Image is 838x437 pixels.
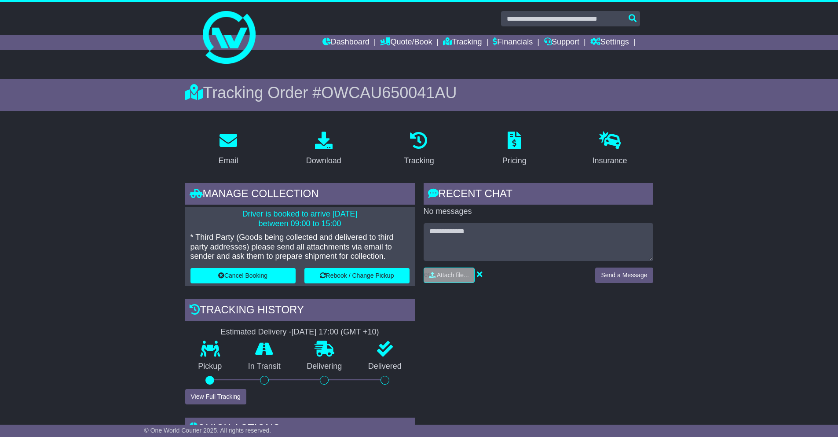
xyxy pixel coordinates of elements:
a: Tracking [398,129,439,170]
a: Dashboard [322,35,370,50]
a: Pricing [497,129,532,170]
p: In Transit [235,362,294,371]
div: Email [218,155,238,167]
a: Quote/Book [380,35,432,50]
button: Send a Message [595,268,653,283]
a: Support [544,35,579,50]
div: [DATE] 17:00 (GMT +10) [292,327,379,337]
a: Insurance [587,129,633,170]
a: Download [300,129,347,170]
a: Financials [493,35,533,50]
span: OWCAU650041AU [321,84,457,102]
button: View Full Tracking [185,389,246,404]
div: Download [306,155,341,167]
div: Manage collection [185,183,415,207]
p: Delivering [294,362,355,371]
a: Email [212,129,244,170]
button: Rebook / Change Pickup [304,268,410,283]
div: Pricing [502,155,527,167]
span: © One World Courier 2025. All rights reserved. [144,427,271,434]
div: RECENT CHAT [424,183,653,207]
a: Settings [590,35,629,50]
p: Pickup [185,362,235,371]
div: Tracking [404,155,434,167]
div: Tracking Order # [185,83,653,102]
a: Tracking [443,35,482,50]
div: Insurance [593,155,627,167]
div: Tracking history [185,299,415,323]
p: No messages [424,207,653,217]
button: Cancel Booking [190,268,296,283]
p: Driver is booked to arrive [DATE] between 09:00 to 15:00 [190,209,410,228]
div: Estimated Delivery - [185,327,415,337]
p: * Third Party (Goods being collected and delivered to third party addresses) please send all atta... [190,233,410,261]
p: Delivered [355,362,415,371]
